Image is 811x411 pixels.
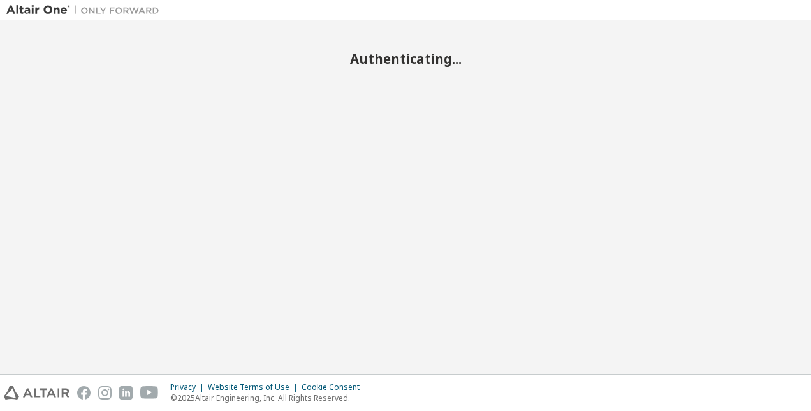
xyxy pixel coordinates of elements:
img: facebook.svg [77,386,91,400]
div: Cookie Consent [302,382,367,392]
img: altair_logo.svg [4,386,69,400]
img: youtube.svg [140,386,159,400]
div: Website Terms of Use [208,382,302,392]
img: linkedin.svg [119,386,133,400]
div: Privacy [170,382,208,392]
p: © 2025 Altair Engineering, Inc. All Rights Reserved. [170,392,367,403]
img: instagram.svg [98,386,112,400]
img: Altair One [6,4,166,17]
h2: Authenticating... [6,50,805,67]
